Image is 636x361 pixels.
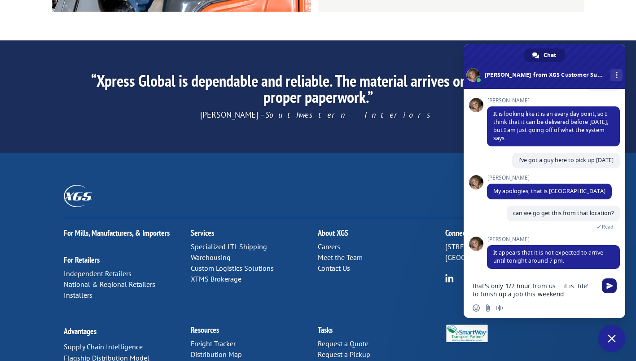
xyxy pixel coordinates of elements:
[64,228,170,238] a: For Mills, Manufacturers, & Importers
[445,242,572,263] p: [STREET_ADDRESS] [GEOGRAPHIC_DATA], [US_STATE] 37421
[602,278,617,293] span: Send
[493,110,608,142] span: It is looking like it is an every day point, so I think that it can be delivered before [DATE], b...
[524,48,565,62] div: Chat
[518,156,614,164] span: i've got a guy here to pick up [DATE]
[83,110,553,120] p: [PERSON_NAME] –
[544,48,556,62] span: Chat
[602,224,614,230] span: Read
[83,73,553,110] h2: “Xpress Global is dependable and reliable. The material arrives on time with the proper paperwork.”
[487,236,620,242] span: [PERSON_NAME]
[493,187,605,195] span: My apologies, that is [GEOGRAPHIC_DATA]
[445,325,489,343] img: Smartway_Logo
[191,253,231,262] a: Warehousing
[445,229,572,242] h2: Connect With Us
[64,326,96,336] a: Advantages
[318,264,350,273] a: Contact Us
[487,97,620,104] span: [PERSON_NAME]
[191,242,267,251] a: Specialized LTL Shipping
[318,350,370,359] a: Request a Pickup
[445,274,454,282] img: group-6
[473,304,480,312] span: Insert an emoji
[191,228,214,238] a: Services
[318,228,348,238] a: About XGS
[473,282,597,298] textarea: Compose your message...
[513,209,614,217] span: can we go get this from that location?
[318,242,340,251] a: Careers
[64,291,92,299] a: Installers
[610,69,623,81] div: More channels
[64,342,143,351] a: Supply Chain Intelligence
[318,326,445,339] h2: Tasks
[191,264,274,273] a: Custom Logistics Solutions
[487,175,612,181] span: [PERSON_NAME]
[191,274,241,283] a: XTMS Brokerage
[191,339,236,348] a: Freight Tracker
[318,253,363,262] a: Meet the Team
[265,110,436,120] em: Southwestern Interiors
[318,339,368,348] a: Request a Quote
[64,269,132,278] a: Independent Retailers
[484,304,491,312] span: Send a file
[64,255,100,265] a: For Retailers
[191,325,219,335] a: Resources
[64,280,155,289] a: National & Regional Retailers
[496,304,503,312] span: Audio message
[64,185,92,207] img: XGS_Logos_ALL_2024_All_White
[493,249,603,264] span: It appears that it is not expected to arrive until tonight around 7 pm.
[598,325,625,352] div: Close chat
[191,350,242,359] a: Distribution Map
